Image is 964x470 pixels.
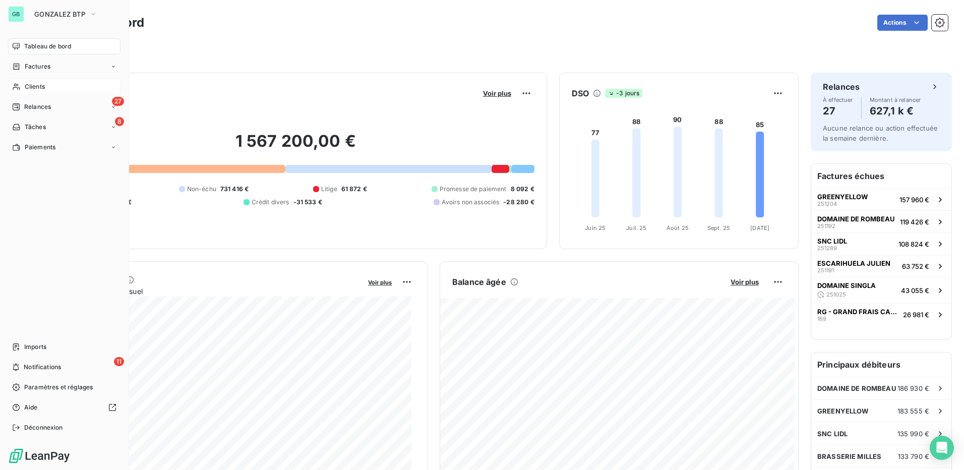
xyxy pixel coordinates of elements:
span: 108 824 € [898,240,929,248]
span: DOMAINE SINGLA [817,281,876,289]
button: Actions [877,15,928,31]
span: Non-échu [187,185,216,194]
button: DOMAINE SINGLA25102543 055 € [811,277,951,303]
span: Déconnexion [24,423,63,432]
span: 43 055 € [901,286,929,295]
span: 8 092 € [511,185,534,194]
h4: 627,1 k € [870,103,921,119]
span: 26 981 € [903,311,929,319]
span: Crédit divers [252,198,289,207]
span: Voir plus [731,278,759,286]
span: 8 [115,117,124,126]
span: -3 jours [605,89,642,98]
span: 11 [114,357,124,366]
span: ESCARIHUELA JULIEN [817,259,890,267]
h6: Balance âgée [452,276,506,288]
span: À effectuer [823,97,853,103]
h6: Relances [823,81,860,93]
span: 186 930 € [897,384,929,392]
span: 27 [112,97,124,106]
span: Voir plus [368,279,392,286]
span: 157 960 € [899,196,929,204]
tspan: Juil. 25 [626,224,646,231]
span: Montant à relancer [870,97,921,103]
span: Promesse de paiement [440,185,507,194]
span: Paramètres et réglages [24,383,93,392]
button: Voir plus [728,277,762,286]
span: 119 426 € [900,218,929,226]
span: SNC LIDL [817,430,848,438]
span: DOMAINE DE ROMBEAU [817,384,896,392]
span: 169 [817,316,826,322]
span: 61 872 € [341,185,367,194]
span: Aide [24,403,38,412]
span: Relances [24,102,51,111]
span: Tableau de bord [24,42,71,51]
span: Imports [24,342,46,351]
span: GONZALEZ BTP [34,10,85,18]
a: Aide [8,399,120,416]
span: 183 555 € [897,407,929,415]
span: 251025 [826,291,846,298]
span: 251191 [817,267,834,273]
tspan: Juin 25 [585,224,606,231]
span: RG - GRAND FRAIS CARRE D'OR [817,308,899,316]
span: 133 790 € [898,452,929,460]
tspan: Août 25 [667,224,689,231]
span: Factures [25,62,50,71]
h6: DSO [572,87,589,99]
span: Litige [321,185,337,194]
button: RG - GRAND FRAIS CARRE D'OR16926 981 € [811,303,951,325]
span: -31 533 € [293,198,322,207]
div: Open Intercom Messenger [930,436,954,460]
span: Paiements [25,143,55,152]
button: ESCARIHUELA JULIEN25119163 752 € [811,255,951,277]
span: -28 280 € [503,198,534,207]
span: 731 416 € [220,185,249,194]
span: 251289 [817,245,837,251]
span: DOMAINE DE ROMBEAU [817,215,895,223]
span: Clients [25,82,45,91]
div: GB [8,6,24,22]
button: DOMAINE DE ROMBEAU251192119 426 € [811,210,951,232]
h2: 1 567 200,00 € [57,131,534,161]
button: Voir plus [480,89,514,98]
span: Notifications [24,363,61,372]
span: Tâches [25,123,46,132]
span: Avoirs non associés [442,198,499,207]
tspan: [DATE] [750,224,769,231]
span: 251192 [817,223,835,229]
span: BRASSERIE MILLES [817,452,881,460]
span: GREENYELLOW [817,407,869,415]
span: Aucune relance ou action effectuée la semaine dernière. [823,124,938,142]
h6: Principaux débiteurs [811,352,951,377]
span: Voir plus [483,89,511,97]
img: Logo LeanPay [8,448,71,464]
button: SNC LIDL251289108 824 € [811,232,951,255]
span: 63 752 € [902,262,929,270]
tspan: Sept. 25 [707,224,730,231]
h4: 27 [823,103,853,119]
span: 135 990 € [897,430,929,438]
span: 251204 [817,201,837,207]
span: SNC LIDL [817,237,847,245]
button: GREENYELLOW251204157 960 € [811,188,951,210]
span: Chiffre d'affaires mensuel [57,286,361,297]
h6: Factures échues [811,164,951,188]
button: Voir plus [365,277,395,286]
span: GREENYELLOW [817,193,868,201]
